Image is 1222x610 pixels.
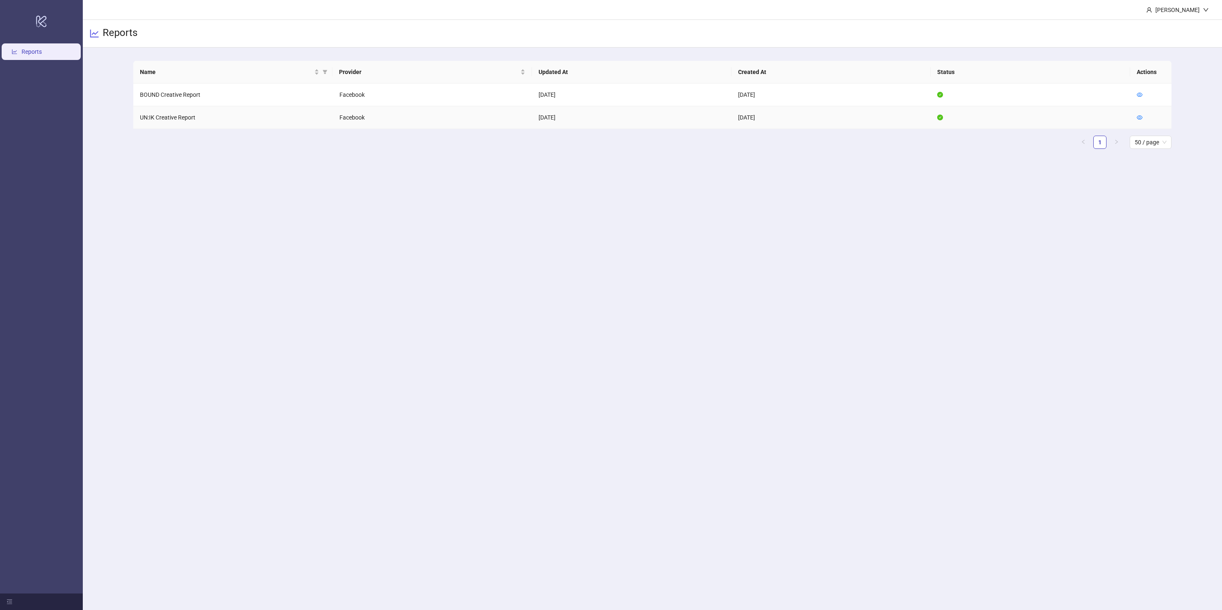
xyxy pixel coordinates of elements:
[1137,91,1143,98] a: eye
[1152,5,1203,14] div: [PERSON_NAME]
[133,61,333,84] th: Name
[1146,7,1152,13] span: user
[339,67,519,77] span: Provider
[333,84,532,106] td: Facebook
[1203,7,1209,13] span: down
[1081,139,1086,144] span: left
[22,48,42,55] a: Reports
[1077,136,1090,149] button: left
[532,84,731,106] td: [DATE]
[532,106,731,129] td: [DATE]
[1110,136,1123,149] button: right
[1130,136,1171,149] div: Page Size
[140,67,313,77] span: Name
[931,61,1130,84] th: Status
[332,61,532,84] th: Provider
[89,29,99,38] span: line-chart
[731,84,931,106] td: [DATE]
[1094,136,1106,148] a: 1
[1137,92,1143,98] span: eye
[937,115,943,120] span: check-circle
[532,61,731,84] th: Updated At
[731,61,931,84] th: Created At
[333,106,532,129] td: Facebook
[133,106,333,129] td: UN:IK Creative Report
[1110,136,1123,149] li: Next Page
[322,69,327,74] span: filter
[133,84,333,106] td: BOUND Creative Report
[1137,115,1143,120] span: eye
[321,66,329,78] span: filter
[1077,136,1090,149] li: Previous Page
[1130,61,1171,84] th: Actions
[1135,136,1167,148] span: 50 / page
[937,92,943,98] span: check-circle
[7,599,12,605] span: menu-fold
[103,26,137,41] h3: Reports
[731,106,931,129] td: [DATE]
[1114,139,1119,144] span: right
[1137,114,1143,121] a: eye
